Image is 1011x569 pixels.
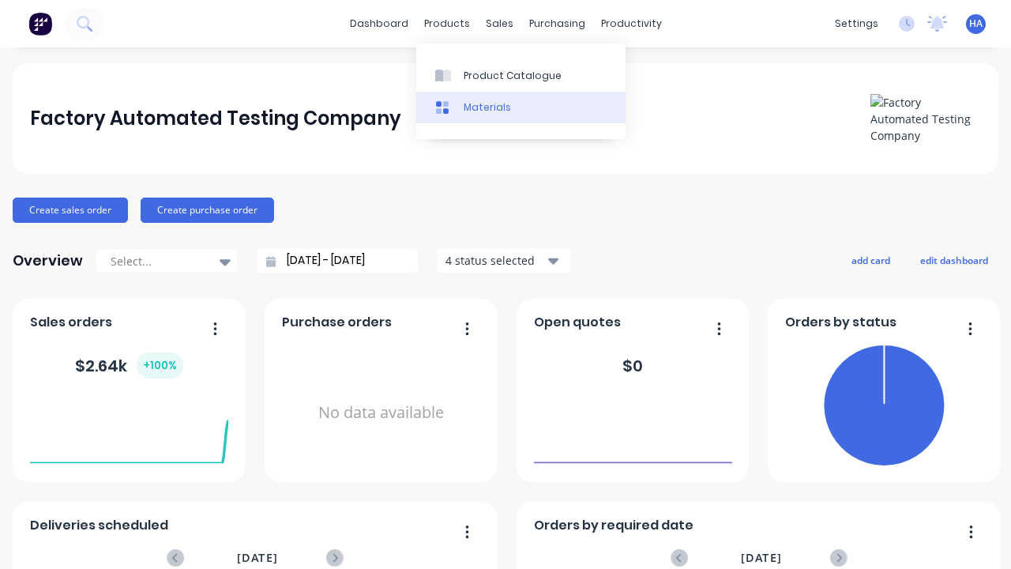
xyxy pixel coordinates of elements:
[30,313,112,332] span: Sales orders
[785,313,896,332] span: Orders by status
[741,549,782,567] span: [DATE]
[141,198,274,223] button: Create purchase order
[137,352,183,379] div: + 100 %
[30,516,168,535] span: Deliveries scheduled
[969,17,983,31] span: HA
[622,354,643,378] div: $ 0
[237,549,278,567] span: [DATE]
[464,69,562,83] div: Product Catalogue
[910,250,998,270] button: edit dashboard
[342,12,416,36] a: dashboard
[75,352,183,379] div: $ 2.64k
[28,12,52,36] img: Factory
[13,198,128,223] button: Create sales order
[478,12,521,36] div: sales
[534,313,621,332] span: Open quotes
[534,516,693,535] span: Orders by required date
[416,12,478,36] div: products
[416,92,626,123] a: Materials
[464,100,511,115] div: Materials
[13,245,83,277] div: Overview
[282,338,480,488] div: No data available
[445,252,545,269] div: 4 status selected
[521,12,593,36] div: purchasing
[416,59,626,91] a: Product Catalogue
[282,313,392,332] span: Purchase orders
[841,250,900,270] button: add card
[593,12,670,36] div: productivity
[437,249,571,273] button: 4 status selected
[827,12,886,36] div: settings
[870,94,981,144] img: Factory Automated Testing Company
[30,103,401,134] div: Factory Automated Testing Company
